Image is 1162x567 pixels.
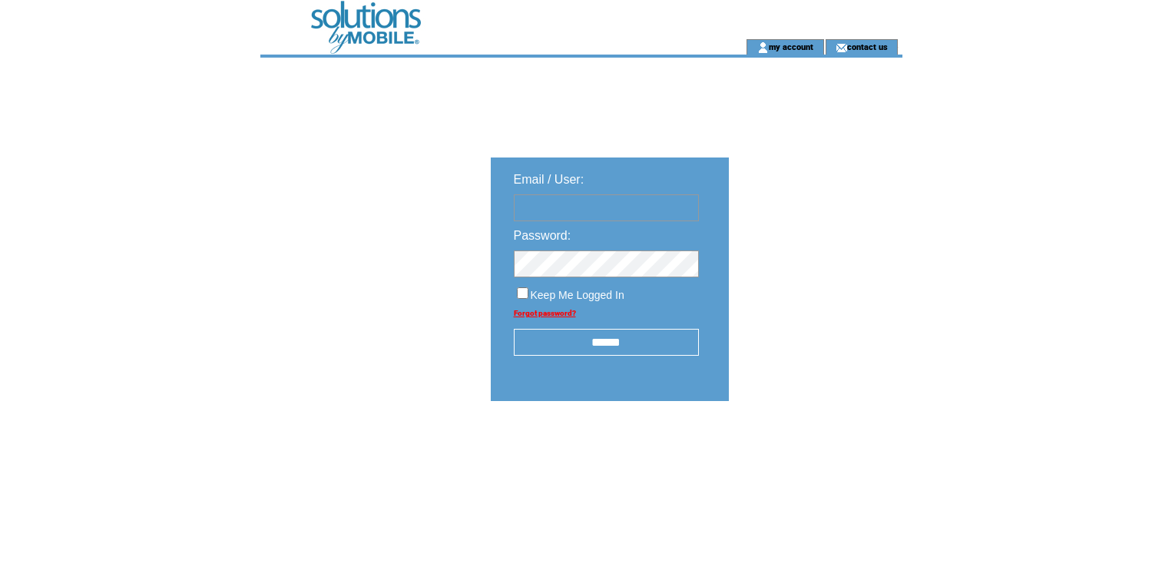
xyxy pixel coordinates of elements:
span: Keep Me Logged In [531,289,624,301]
img: transparent.png [773,439,850,459]
img: contact_us_icon.gif [836,41,847,54]
span: Email / User: [514,173,584,186]
span: Password: [514,229,571,242]
a: Forgot password? [514,309,576,317]
a: my account [769,41,813,51]
img: account_icon.gif [757,41,769,54]
a: contact us [847,41,888,51]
